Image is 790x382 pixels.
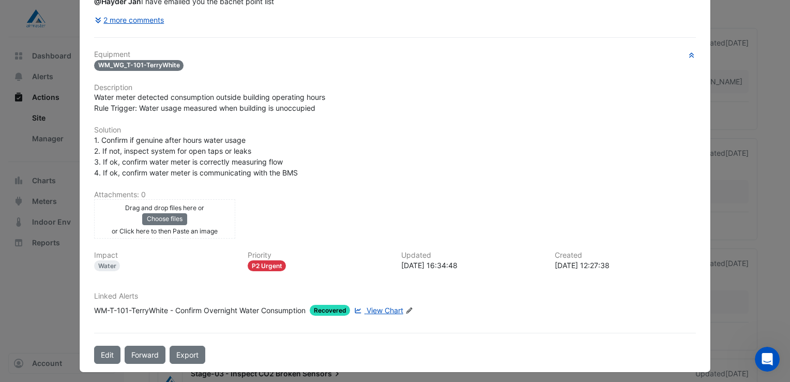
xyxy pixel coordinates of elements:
[94,83,696,92] h6: Description
[401,260,542,271] div: [DATE] 16:34:48
[94,93,325,112] span: Water meter detected consumption outside building operating hours Rule Trigger: Water usage measu...
[310,305,351,316] span: Recovered
[170,346,205,364] a: Export
[405,307,413,315] fa-icon: Edit Linked Alerts
[94,60,184,71] span: WM_WG_T-101-TerryWhite
[755,347,780,372] iframe: Intercom live chat
[94,251,235,260] h6: Impact
[555,260,696,271] div: [DATE] 12:27:38
[248,251,389,260] h6: Priority
[94,260,120,271] div: Water
[94,136,298,177] span: 1. Confirm if genuine after hours water usage 2. If not, inspect system for open taps or leaks 3....
[94,190,696,199] h6: Attachments: 0
[94,305,306,316] div: WM-T-101-TerryWhite - Confirm Overnight Water Consumption
[367,306,403,315] span: View Chart
[94,50,696,59] h6: Equipment
[248,260,286,271] div: P2 Urgent
[94,292,696,301] h6: Linked Alerts
[94,126,696,135] h6: Solution
[94,346,120,364] button: Edit
[401,251,542,260] h6: Updated
[352,305,403,316] a: View Chart
[125,204,204,212] small: Drag and drop files here or
[142,213,187,225] button: Choose files
[125,346,165,364] button: Forward
[94,11,165,29] button: 2 more comments
[112,227,218,235] small: or Click here to then Paste an image
[555,251,696,260] h6: Created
